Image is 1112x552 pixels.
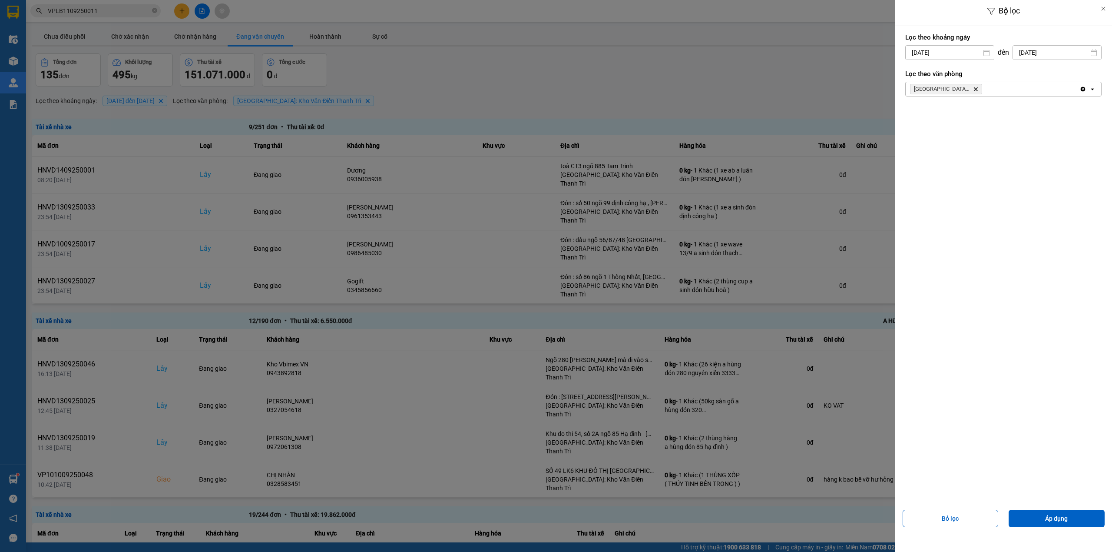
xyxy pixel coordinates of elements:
[1079,86,1086,93] svg: Clear all
[999,6,1020,15] span: Bộ lọc
[914,86,970,93] span: Hà Nội: Kho Văn Điển Thanh Trì
[973,86,978,92] svg: Delete
[905,70,1102,78] label: Lọc theo văn phòng
[910,84,982,94] span: Hà Nội: Kho Văn Điển Thanh Trì, close by backspace
[1013,46,1101,60] input: Select a date.
[994,48,1013,57] div: đến
[1009,510,1105,527] button: Áp dụng
[903,510,999,527] button: Bỏ lọc
[1089,86,1096,93] svg: open
[906,46,994,60] input: Select a date.
[905,33,1102,42] label: Lọc theo khoảng ngày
